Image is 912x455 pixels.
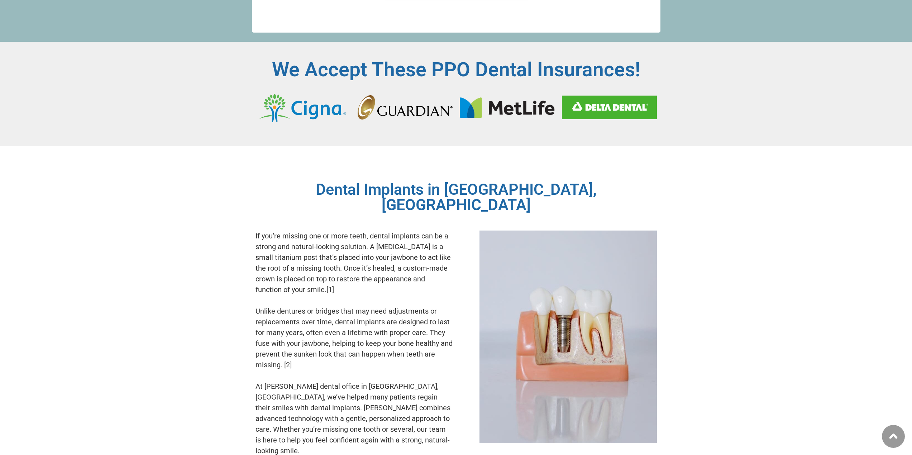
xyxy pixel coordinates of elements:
[252,182,660,213] h2: Dental Implants in [GEOGRAPHIC_DATA], [GEOGRAPHIC_DATA]
[252,60,660,79] h2: We Accept These PPO Dental Insurances!
[479,231,657,443] img: dental implants irvine
[562,96,657,119] img: Delta Dental Logo
[460,97,555,118] img: MetLife Insurance Accepted
[256,382,450,455] span: At [PERSON_NAME] dental office in [GEOGRAPHIC_DATA], [GEOGRAPHIC_DATA], we’ve helped many patient...
[256,232,451,294] span: If you’re missing one or more teeth, dental implants can be a strong and natural-looking solution...
[256,307,453,369] span: Unlike dentures or bridges that may need adjustments or replacements over time, dental implants a...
